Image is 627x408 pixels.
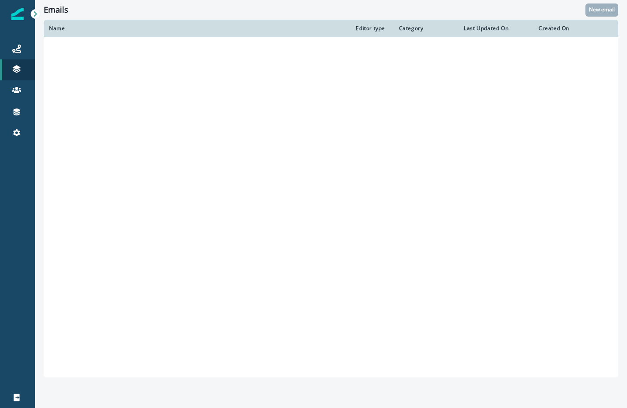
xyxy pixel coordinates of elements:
div: Last Updated On [464,25,528,32]
h1: Emails [44,5,68,15]
img: Inflection [11,8,24,20]
p: New email [589,7,615,13]
div: Name [49,25,345,32]
div: Category [399,25,454,32]
div: Created On [539,25,602,32]
div: Editor type [356,25,388,32]
button: New email [585,3,618,17]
